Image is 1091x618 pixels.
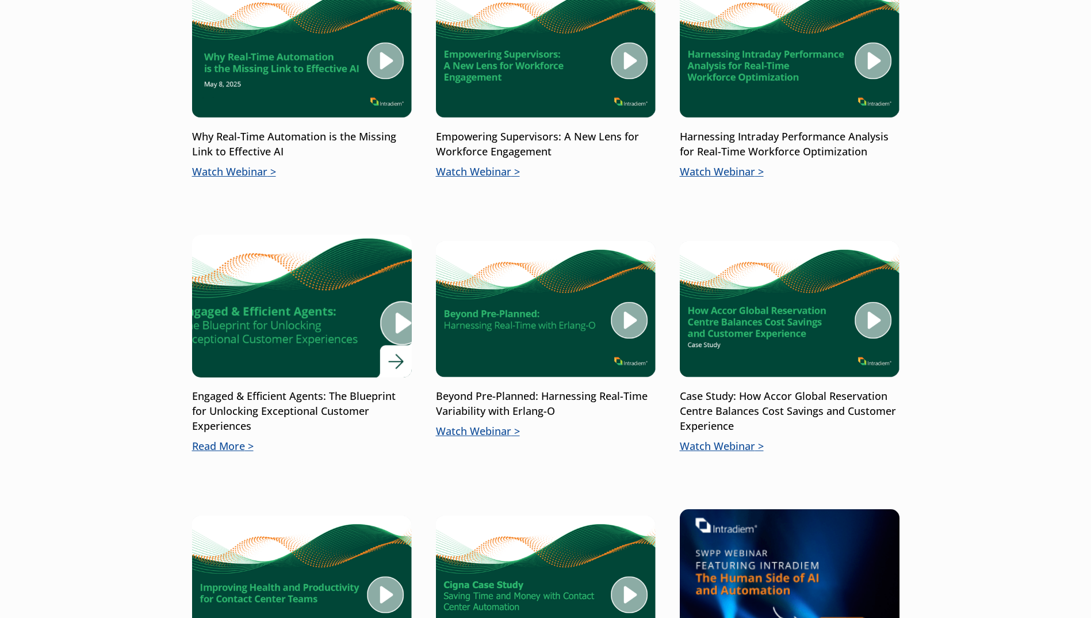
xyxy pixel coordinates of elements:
p: Case Study: How Accor Global Reservation Centre Balances Cost Savings and Customer Experience [680,389,899,434]
p: Watch Webinar [436,424,656,439]
p: Engaged & Efficient Agents: The Blueprint for Unlocking Exceptional Customer Experiences [192,389,412,434]
p: Why Real-Time Automation is the Missing Link to Effective AI [192,129,412,159]
p: Harnessing Intraday Performance Analysis for Real-Time Workforce Optimization [680,129,899,159]
p: Empowering Supervisors: A New Lens for Workforce Engagement [436,129,656,159]
p: Watch Webinar [436,165,656,180]
p: Beyond Pre-Planned: Harnessing Real-Time Variability with Erlang-O [436,389,656,419]
a: Engaged & Efficient Agents: The Blueprint for Unlocking Exceptional Customer ExperiencesRead More [192,235,412,454]
p: Watch Webinar [192,165,412,180]
p: Watch Webinar [680,439,899,454]
a: Case Study: How Accor Global Reservation Centre Balances Cost Savings and Customer ExperienceWatc... [680,235,899,454]
p: Watch Webinar [680,165,899,180]
a: Beyond Pre-Planned: Harnessing Real-Time Variability with Erlang-OWatch Webinar [436,235,656,439]
p: Read More [192,439,412,454]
